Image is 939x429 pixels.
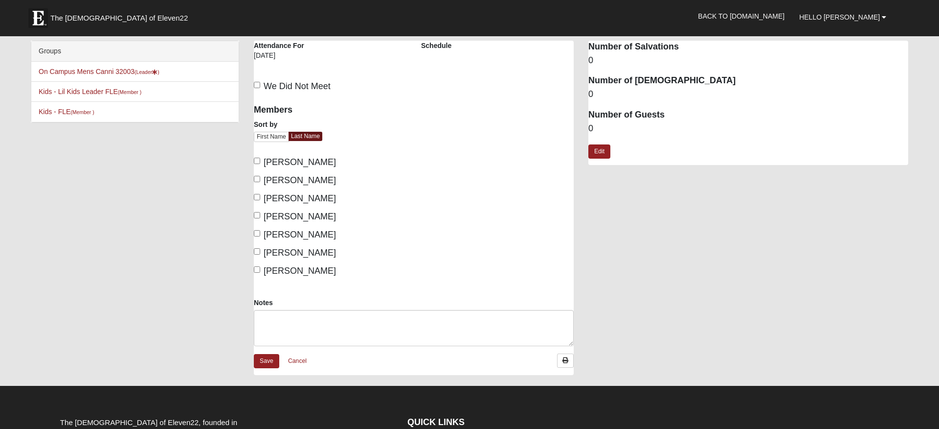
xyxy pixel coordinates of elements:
[792,5,894,29] a: Hello [PERSON_NAME]
[39,108,94,116] a: Kids - FLE(Member )
[254,266,260,273] input: [PERSON_NAME]
[254,176,260,182] input: [PERSON_NAME]
[134,69,159,75] small: (Leader )
[23,3,219,28] a: The [DEMOGRAPHIC_DATA] of Eleven22
[254,248,260,255] input: [PERSON_NAME]
[264,230,336,239] span: [PERSON_NAME]
[254,298,273,308] label: Notes
[39,68,159,75] a: On Campus Mens Canni 32003(Leader)
[421,41,451,50] label: Schedule
[264,157,336,167] span: [PERSON_NAME]
[264,266,336,276] span: [PERSON_NAME]
[254,212,260,218] input: [PERSON_NAME]
[50,13,188,23] span: The [DEMOGRAPHIC_DATA] of Eleven22
[588,122,908,135] dd: 0
[254,158,260,164] input: [PERSON_NAME]
[588,144,610,159] a: Edit
[254,132,289,142] a: First Name
[289,132,322,141] a: Last Name
[28,8,48,28] img: Eleven22 logo
[254,105,406,116] h4: Members
[70,109,94,115] small: (Member )
[588,54,908,67] dd: 0
[588,41,908,53] dt: Number of Salvations
[691,4,792,28] a: Back to [DOMAIN_NAME]
[588,88,908,101] dd: 0
[254,230,260,237] input: [PERSON_NAME]
[254,119,277,129] label: Sort by
[31,41,239,62] div: Groups
[264,248,336,258] span: [PERSON_NAME]
[588,74,908,87] dt: Number of [DEMOGRAPHIC_DATA]
[254,50,323,67] div: [DATE]
[264,81,331,91] span: We Did Not Meet
[264,193,336,203] span: [PERSON_NAME]
[588,109,908,121] dt: Number of Guests
[282,354,313,369] a: Cancel
[254,41,304,50] label: Attendance For
[118,89,141,95] small: (Member )
[254,354,279,368] a: Save
[254,194,260,200] input: [PERSON_NAME]
[557,354,574,368] a: Print Attendance Roster
[39,88,141,95] a: Kids - Lil Kids Leader FLE(Member )
[254,82,260,88] input: We Did Not Meet
[264,212,336,221] span: [PERSON_NAME]
[799,13,880,21] span: Hello [PERSON_NAME]
[264,175,336,185] span: [PERSON_NAME]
